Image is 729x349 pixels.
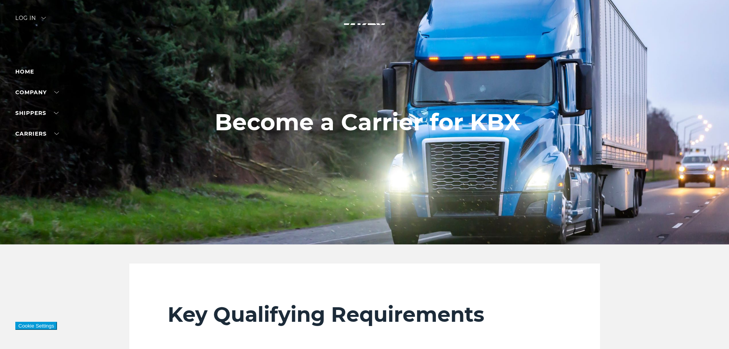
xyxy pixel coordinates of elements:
[41,17,46,19] img: arrow
[215,109,520,135] h1: Become a Carrier for KBX
[15,322,57,330] button: Cookie Settings
[15,68,34,75] a: Home
[336,15,393,49] img: kbx logo
[15,89,59,96] a: Company
[15,110,59,116] a: SHIPPERS
[15,15,46,26] div: Log in
[15,130,59,137] a: Carriers
[168,302,562,327] h2: Key Qualifying Requirements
